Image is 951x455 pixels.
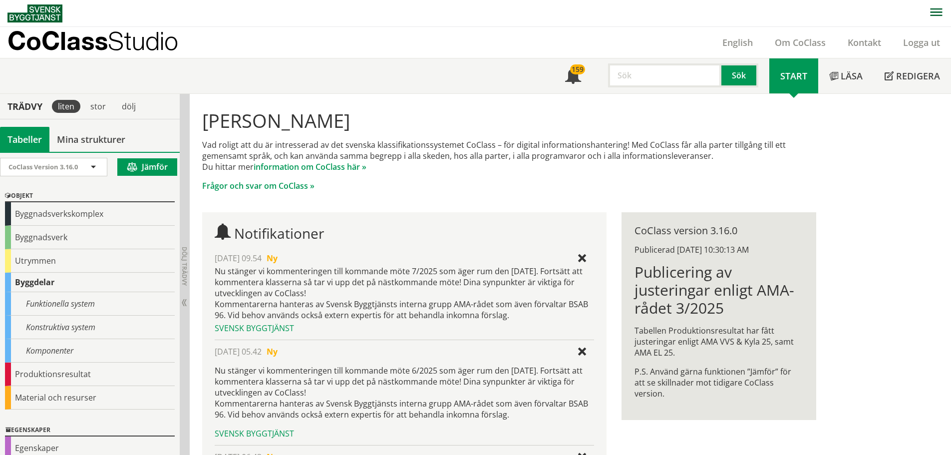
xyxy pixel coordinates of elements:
span: Läsa [841,70,863,82]
a: 159 [554,58,592,93]
button: Jämför [117,158,177,176]
div: Material och resurser [5,386,175,410]
a: Frågor och svar om CoClass » [202,180,315,191]
div: 159 [570,64,585,74]
a: Start [769,58,818,93]
div: Produktionsresultat [5,363,175,386]
div: Svensk Byggtjänst [215,323,594,334]
h1: Publicering av justeringar enligt AMA-rådet 3/2025 [634,263,803,317]
input: Sök [608,63,721,87]
div: stor [84,100,112,113]
div: Nu stänger vi kommenteringen till kommande möte 7/2025 som äger rum den [DATE]. Fortsätt att komm... [215,266,594,321]
div: Publicerad [DATE] 10:30:13 AM [634,244,803,255]
span: Notifikationer [234,224,324,243]
span: CoClass Version 3.16.0 [8,162,78,171]
p: P.S. Använd gärna funktionen ”Jämför” för att se skillnader mot tidigare CoClass version. [634,366,803,399]
div: Byggdelar [5,273,175,292]
span: Ny [267,253,278,264]
div: liten [52,100,80,113]
h1: [PERSON_NAME] [202,109,816,131]
p: Tabellen Produktionsresultat har fått justeringar enligt AMA VVS & Kyla 25, samt AMA EL 25. [634,325,803,358]
a: English [711,36,764,48]
a: Kontakt [837,36,892,48]
div: Trädvy [2,101,48,112]
p: CoClass [7,35,178,46]
span: Redigera [896,70,940,82]
button: Sök [721,63,758,87]
a: information om CoClass här » [254,161,366,172]
a: Mina strukturer [49,127,133,152]
span: [DATE] 09.54 [215,253,262,264]
p: Vad roligt att du är intresserad av det svenska klassifikationssystemet CoClass – för digital inf... [202,139,816,172]
div: Komponenter [5,339,175,363]
div: Byggnadsverk [5,226,175,249]
div: Utrymmen [5,249,175,273]
a: Läsa [818,58,874,93]
div: Konstruktiva system [5,316,175,339]
span: [DATE] 05.42 [215,346,262,357]
span: Ny [267,346,278,357]
div: CoClass version 3.16.0 [634,225,803,236]
div: dölj [116,100,142,113]
div: Funktionella system [5,292,175,316]
div: Svensk Byggtjänst [215,428,594,439]
img: Svensk Byggtjänst [7,4,62,22]
a: Logga ut [892,36,951,48]
div: Objekt [5,190,175,202]
span: Dölj trädvy [180,247,189,286]
a: Om CoClass [764,36,837,48]
a: Redigera [874,58,951,93]
div: Egenskaper [5,425,175,437]
span: Studio [108,26,178,55]
span: Start [780,70,807,82]
span: Notifikationer [565,69,581,85]
a: CoClassStudio [7,27,200,58]
div: Byggnadsverkskomplex [5,202,175,226]
p: Nu stänger vi kommenteringen till kommande möte 6/2025 som äger rum den [DATE]. Fortsätt att komm... [215,365,594,420]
